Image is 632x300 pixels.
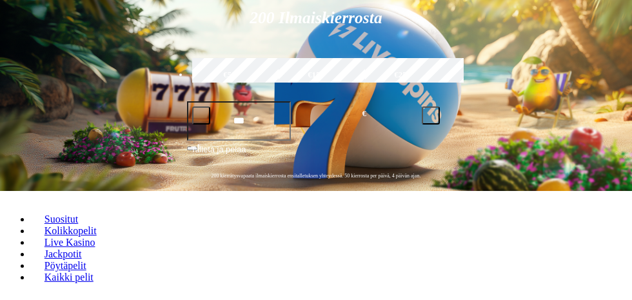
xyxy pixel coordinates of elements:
span: Kaikki pelit [39,272,99,283]
span: Live Kasino [39,237,101,248]
span: Pöytäpelit [39,260,92,271]
a: Kolikkopelit [31,221,110,241]
nav: Lobby [5,203,627,294]
a: Kaikki pelit [31,268,107,287]
a: Suositut [31,210,92,229]
a: Pöytäpelit [31,256,99,275]
span: Jackpotit [39,248,87,259]
label: €50 [189,56,270,94]
button: Talleta ja pelaa [187,143,445,167]
a: Jackpotit [31,245,95,264]
button: plus icon [422,106,440,125]
span: Kolikkopelit [39,225,102,236]
label: €150 [275,56,357,94]
span: € [362,108,366,120]
span: € [197,142,201,150]
span: Suositut [39,214,83,225]
span: Talleta ja pelaa [191,143,246,166]
button: minus icon [192,106,210,125]
a: Live Kasino [31,233,108,252]
label: €250 [362,56,443,94]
